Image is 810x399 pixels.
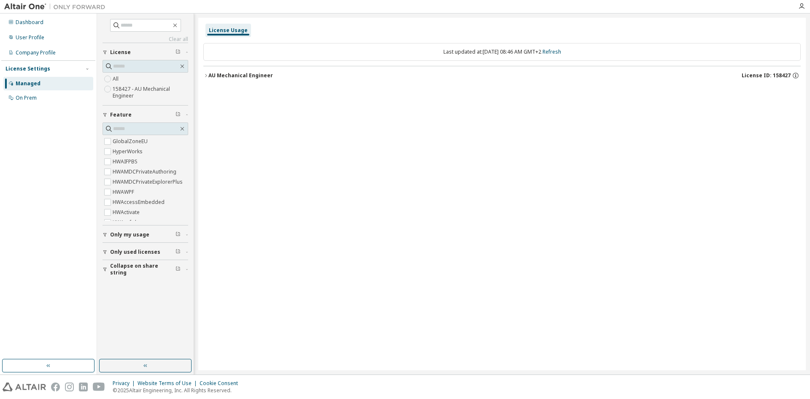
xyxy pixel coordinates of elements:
[103,260,188,279] button: Collapse on share string
[113,387,243,394] p: © 2025 Altair Engineering, Inc. All Rights Reserved.
[113,147,144,157] label: HyperWorks
[113,84,188,101] label: 158427 - AU Mechanical Engineer
[103,243,188,261] button: Only used licenses
[16,80,40,87] div: Managed
[175,111,181,118] span: Clear filter
[113,177,184,187] label: HWAMDCPrivateExplorerPlus
[138,380,200,387] div: Website Terms of Use
[103,43,188,62] button: License
[113,74,120,84] label: All
[103,225,188,244] button: Only my usage
[110,111,132,118] span: Feature
[175,231,181,238] span: Clear filter
[103,36,188,43] a: Clear all
[543,48,561,55] a: Refresh
[203,66,801,85] button: AU Mechanical EngineerLicense ID: 158427
[113,217,140,228] label: HWAcufwh
[103,106,188,124] button: Feature
[113,197,166,207] label: HWAccessEmbedded
[51,383,60,391] img: facebook.svg
[742,72,791,79] span: License ID: 158427
[200,380,243,387] div: Cookie Consent
[5,65,50,72] div: License Settings
[79,383,88,391] img: linkedin.svg
[113,136,149,147] label: GlobalZoneEU
[175,266,181,273] span: Clear filter
[175,49,181,56] span: Clear filter
[93,383,105,391] img: youtube.svg
[113,380,138,387] div: Privacy
[16,34,44,41] div: User Profile
[16,49,56,56] div: Company Profile
[113,167,178,177] label: HWAMDCPrivateAuthoring
[110,249,160,255] span: Only used licenses
[110,49,131,56] span: License
[16,19,43,26] div: Dashboard
[209,27,248,34] div: License Usage
[208,72,273,79] div: AU Mechanical Engineer
[113,207,141,217] label: HWActivate
[65,383,74,391] img: instagram.svg
[110,263,175,276] span: Collapse on share string
[113,187,136,197] label: HWAWPF
[3,383,46,391] img: altair_logo.svg
[16,95,37,101] div: On Prem
[110,231,149,238] span: Only my usage
[203,43,801,61] div: Last updated at: [DATE] 08:46 AM GMT+2
[113,157,139,167] label: HWAIFPBS
[4,3,110,11] img: Altair One
[175,249,181,255] span: Clear filter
